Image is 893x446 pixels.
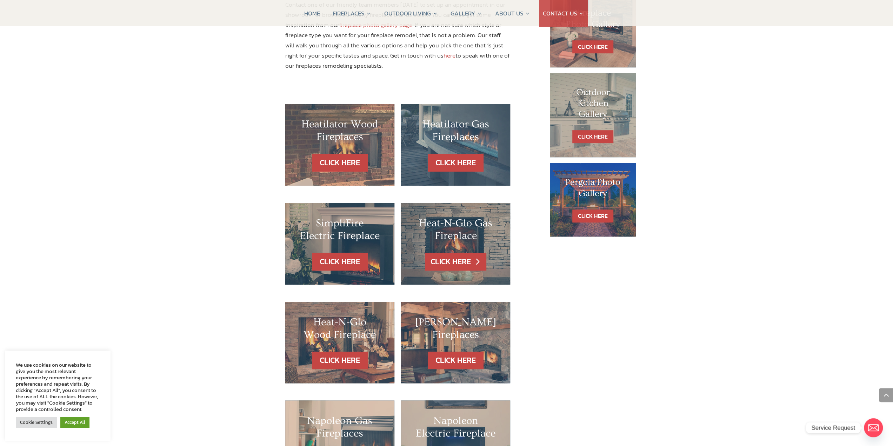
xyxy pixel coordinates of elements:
[864,418,883,437] a: Email
[312,352,368,370] a: CLICK HERE
[299,316,380,345] h2: Heat-N-Glo Wood Fireplace
[299,217,380,246] h2: SimpliFire Electric Fireplace
[312,154,368,172] a: CLICK HERE
[415,118,496,147] h2: Heatilator Gas Fireplaces
[415,316,496,345] h2: [PERSON_NAME] Fireplaces
[572,40,613,53] a: CLICK HERE
[415,414,496,443] h2: Napoleon Electric Fireplace
[428,352,484,370] a: CLICK HERE
[572,130,613,143] a: CLICK HERE
[564,177,622,202] h1: Pergola Photo Gallery
[16,417,57,428] a: Cookie Settings
[425,253,486,271] a: CLICK HERE
[60,417,89,428] a: Accept All
[312,253,368,271] a: CLICK HERE
[444,51,455,60] a: here
[428,154,484,172] a: CLICK HERE
[564,87,622,124] h1: Outdoor Kitchen Gallery
[415,217,496,246] h2: Heat-N-Glo Gas Fireplace
[299,414,380,443] h2: Napoleon Gas Fireplaces
[16,362,100,412] div: We use cookies on our website to give you the most relevant experience by remembering your prefer...
[572,209,613,222] a: CLICK HERE
[299,118,380,147] h2: Heatilator Wood Fireplaces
